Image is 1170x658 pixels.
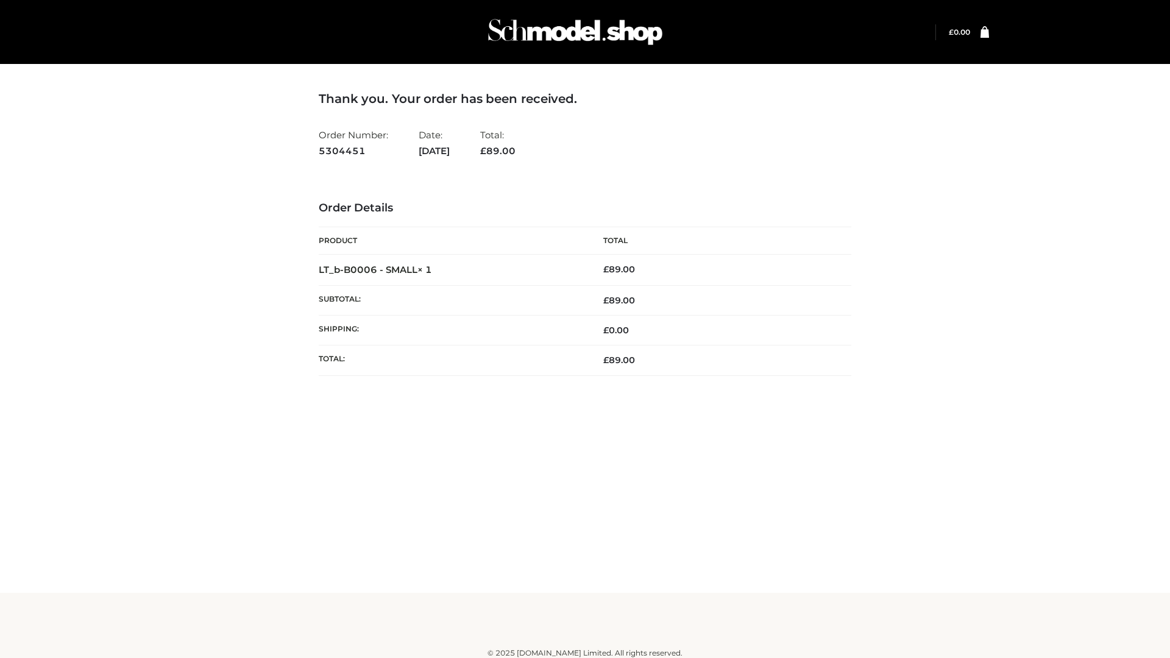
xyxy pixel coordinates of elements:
strong: × 1 [417,264,432,275]
span: 89.00 [603,355,635,366]
th: Subtotal: [319,285,585,315]
th: Shipping: [319,316,585,345]
h3: Order Details [319,202,851,215]
span: 89.00 [480,145,516,157]
th: Total [585,227,851,255]
th: Total: [319,345,585,375]
span: 89.00 [603,295,635,306]
li: Date: [419,124,450,161]
strong: [DATE] [419,143,450,159]
strong: LT_b-B0006 - SMALL [319,264,432,275]
strong: 5304451 [319,143,388,159]
span: £ [603,264,609,275]
span: £ [603,325,609,336]
span: £ [480,145,486,157]
a: £0.00 [949,27,970,37]
span: £ [603,295,609,306]
span: £ [603,355,609,366]
bdi: 89.00 [603,264,635,275]
img: Schmodel Admin 964 [484,8,667,56]
span: £ [949,27,954,37]
li: Order Number: [319,124,388,161]
bdi: 0.00 [949,27,970,37]
bdi: 0.00 [603,325,629,336]
th: Product [319,227,585,255]
li: Total: [480,124,516,161]
h3: Thank you. Your order has been received. [319,91,851,106]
